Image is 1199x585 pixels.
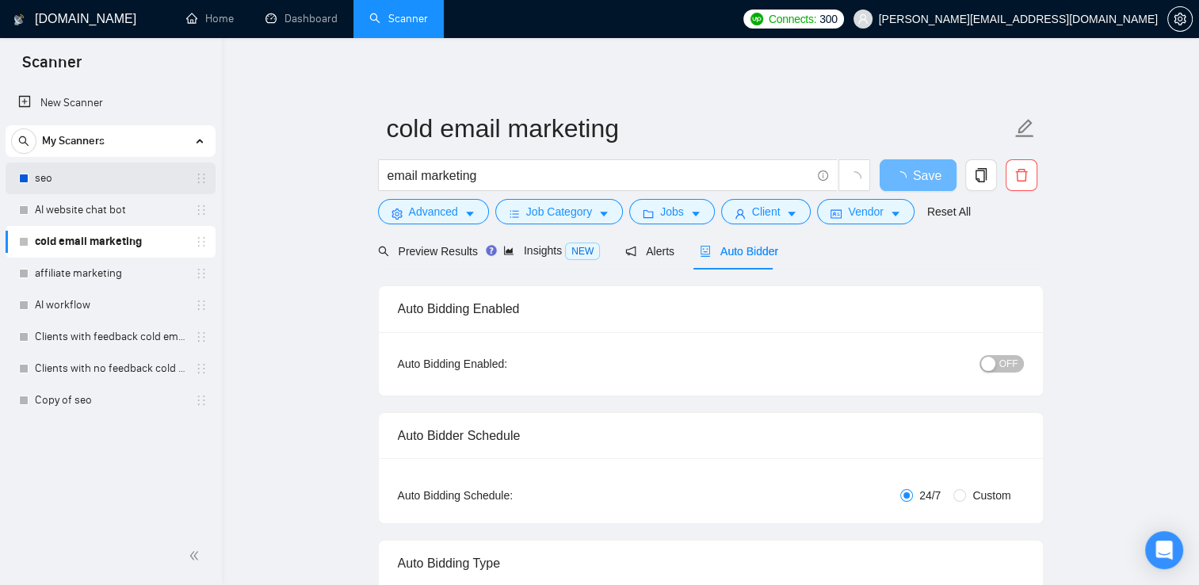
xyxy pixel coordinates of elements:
[398,355,606,373] div: Auto Bidding Enabled:
[894,171,913,184] span: loading
[643,208,654,220] span: folder
[847,171,861,185] span: loading
[721,199,811,224] button: userClientcaret-down
[398,413,1024,458] div: Auto Bidder Schedule
[509,208,520,220] span: bars
[195,267,208,280] span: holder
[378,245,478,258] span: Preview Results
[913,166,941,185] span: Save
[769,10,816,28] span: Connects:
[735,208,746,220] span: user
[1167,13,1193,25] a: setting
[625,246,636,257] span: notification
[35,258,185,289] a: affiliate marketing
[195,331,208,343] span: holder
[831,208,842,220] span: idcard
[378,246,389,257] span: search
[818,170,828,181] span: info-circle
[195,299,208,312] span: holder
[195,204,208,216] span: holder
[369,12,428,25] a: searchScanner
[13,7,25,32] img: logo
[11,128,36,154] button: search
[848,203,883,220] span: Vendor
[1006,168,1037,182] span: delete
[966,168,996,182] span: copy
[18,87,203,119] a: New Scanner
[35,194,185,226] a: AI website chat bot
[10,51,94,84] span: Scanner
[966,487,1017,504] span: Custom
[913,487,947,504] span: 24/7
[495,199,623,224] button: barsJob Categorycaret-down
[927,203,971,220] a: Reset All
[700,246,711,257] span: robot
[690,208,701,220] span: caret-down
[12,136,36,147] span: search
[195,394,208,407] span: holder
[965,159,997,191] button: copy
[35,353,185,384] a: Clients with no feedback cold email marketing
[526,203,592,220] span: Job Category
[35,289,185,321] a: AI workflow
[752,203,781,220] span: Client
[35,321,185,353] a: Clients with feedback cold email marketing
[598,208,609,220] span: caret-down
[189,548,204,564] span: double-left
[484,243,498,258] div: Tooltip anchor
[35,162,185,194] a: seo
[817,199,914,224] button: idcardVendorcaret-down
[186,12,234,25] a: homeHome
[398,487,606,504] div: Auto Bidding Schedule:
[391,208,403,220] span: setting
[890,208,901,220] span: caret-down
[1145,531,1183,569] div: Open Intercom Messenger
[195,172,208,185] span: holder
[880,159,957,191] button: Save
[1014,118,1035,139] span: edit
[42,125,105,157] span: My Scanners
[6,87,216,119] li: New Scanner
[660,203,684,220] span: Jobs
[195,235,208,248] span: holder
[700,245,778,258] span: Auto Bidder
[195,362,208,375] span: holder
[999,355,1018,373] span: OFF
[387,109,1011,148] input: Scanner name...
[503,245,514,256] span: area-chart
[629,199,715,224] button: folderJobscaret-down
[1167,6,1193,32] button: setting
[786,208,797,220] span: caret-down
[1168,13,1192,25] span: setting
[388,166,811,185] input: Search Freelance Jobs...
[1006,159,1037,191] button: delete
[819,10,837,28] span: 300
[857,13,869,25] span: user
[35,384,185,416] a: Copy of seo
[565,243,600,260] span: NEW
[409,203,458,220] span: Advanced
[6,125,216,416] li: My Scanners
[35,226,185,258] a: cold email marketing
[378,199,489,224] button: settingAdvancedcaret-down
[503,244,600,257] span: Insights
[265,12,338,25] a: dashboardDashboard
[625,245,674,258] span: Alerts
[464,208,475,220] span: caret-down
[750,13,763,25] img: upwork-logo.png
[398,286,1024,331] div: Auto Bidding Enabled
